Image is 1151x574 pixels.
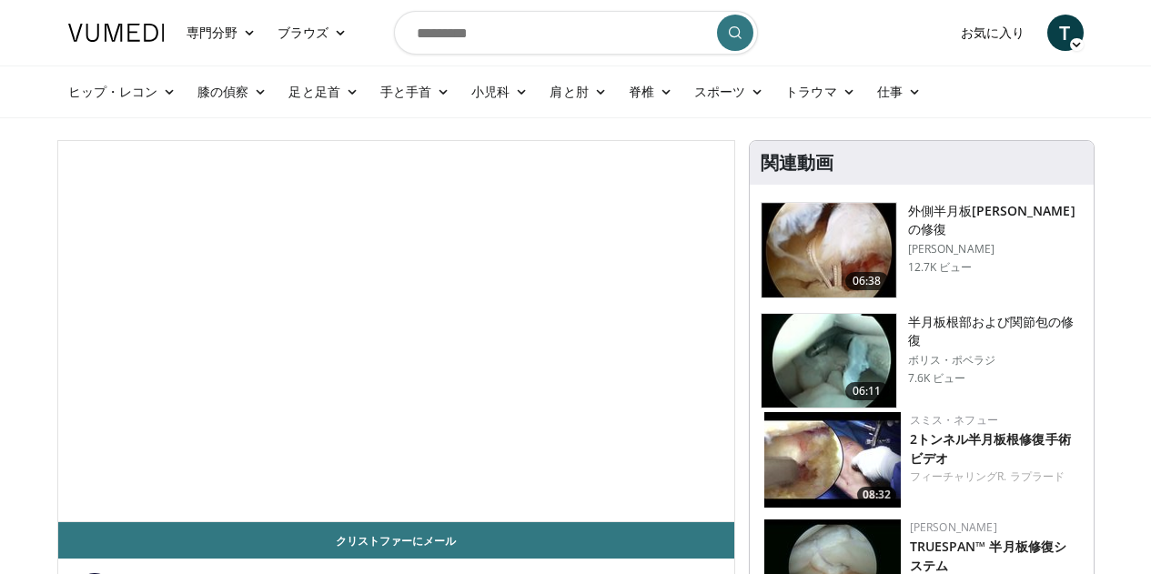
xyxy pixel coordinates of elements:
font: トラウマ [785,84,836,99]
a: 08:32 [764,412,901,508]
font: 専門分野 [187,25,237,40]
a: 手と手首 [369,74,460,110]
input: 検索トピック、介入 [394,11,758,55]
font: 足と足首 [288,84,339,99]
font: 08:32 [863,487,891,502]
a: 仕事 [866,74,932,110]
a: スポーツ [683,74,774,110]
font: 小児科 [471,84,510,99]
a: クリストファーにメール [58,522,734,559]
img: VuMediロゴ [68,24,165,42]
font: フィーチャリング [910,468,998,484]
a: 肩と肘 [539,74,617,110]
font: 脊椎 [629,84,654,99]
a: ヒップ・レコン [57,74,187,110]
font: T [1059,19,1070,45]
font: 12.7K ビュー [908,259,973,275]
font: 半月板根部および関節包の修復 [908,313,1075,348]
a: 脊椎 [618,74,683,110]
img: Thumbnail3_copia_1.jpg.150x105_q85_crop-smart_upscale.jpg [762,203,896,297]
font: ヒップ・レコン [68,84,158,99]
font: 関連動画 [761,150,833,175]
a: お気に入り [950,15,1035,51]
a: 小児科 [460,74,539,110]
a: [PERSON_NAME] [910,519,997,535]
a: 06:11 半月板根部および関節包の修復 ボリス・ポベラジ 7.6K ビュー [761,313,1083,409]
img: bor_1.png.150x105_q85_crop-smart_upscale.jpg [762,314,896,408]
a: 2トンネル半月板根修復手術ビデオ [910,430,1071,467]
font: お気に入り [961,25,1025,40]
font: 肩と肘 [550,84,588,99]
a: トラウマ [774,74,865,110]
font: 06:11 [853,383,882,398]
font: [PERSON_NAME] [908,241,995,257]
font: 06:38 [853,273,882,288]
font: 手と手首 [380,84,431,99]
a: TRUESPAN™ 半月板修復システム [910,538,1067,574]
font: 外側半月板[PERSON_NAME]の修復 [908,202,1075,237]
font: クリストファーにメール [336,534,457,547]
a: ブラウズ [267,15,358,51]
video-js: Video Player [58,141,734,522]
font: 仕事 [877,84,903,99]
font: ブラウズ [278,25,328,40]
img: 81cf56f0-0f57-4094-a47a-f697b716f5f5.150x105_q85_crop-smart_upscale.jpg [764,412,901,508]
a: R. ラプラード [997,468,1065,484]
a: T [1047,15,1084,51]
font: 7.6K ビュー [908,370,966,386]
a: 足と足首 [278,74,369,110]
a: 専門分野 [176,15,267,51]
font: ボリス・ポベラジ [908,352,996,368]
font: スポーツ [694,84,745,99]
a: スミス・ネフュー [910,412,998,428]
font: 膝の偵察 [197,84,248,99]
a: 06:38 外側半月板[PERSON_NAME]の修復 [PERSON_NAME] 12.7K ビュー [761,202,1083,298]
a: 膝の偵察 [187,74,278,110]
